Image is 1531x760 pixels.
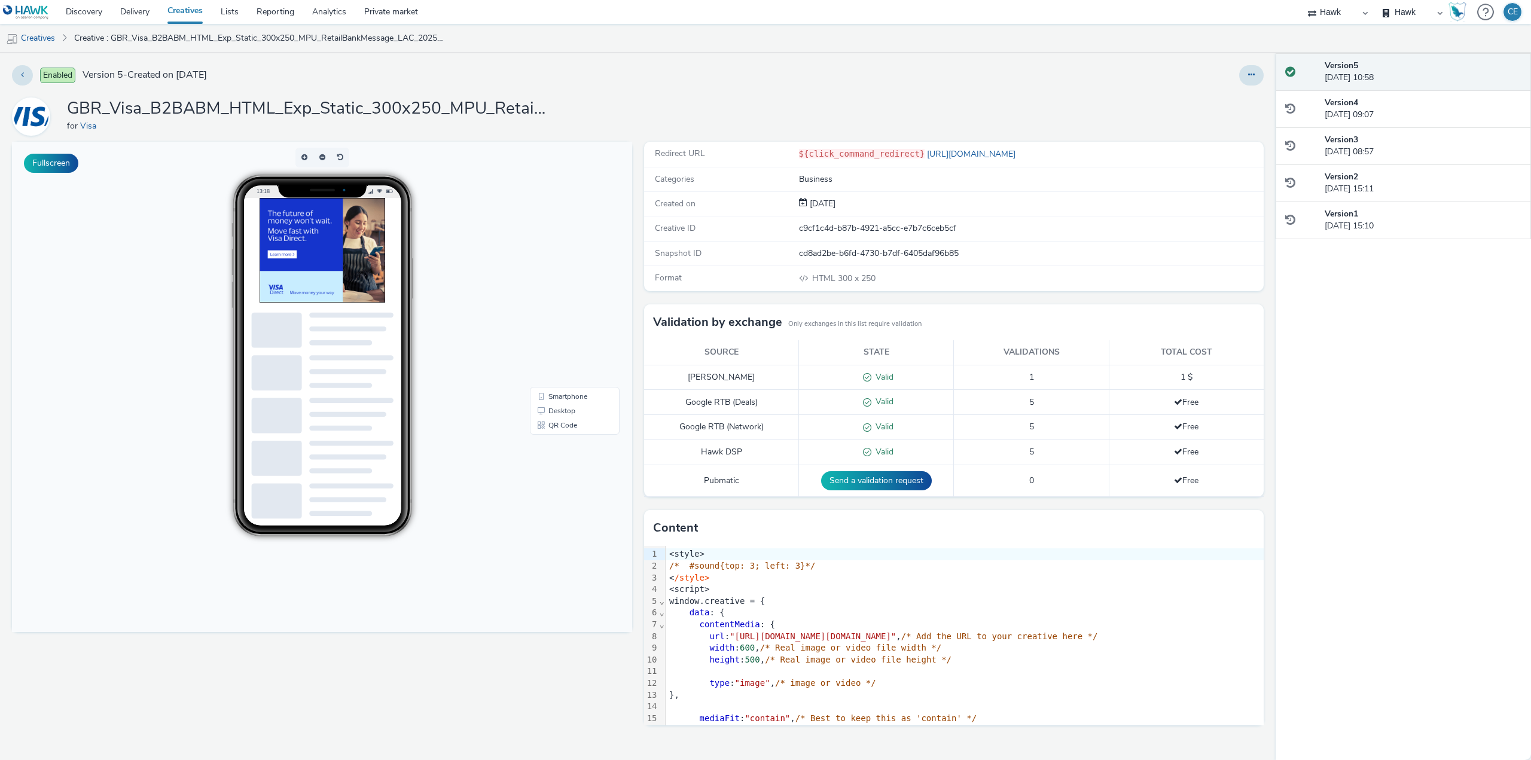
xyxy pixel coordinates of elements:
[67,120,80,132] span: for
[871,421,893,432] span: Valid
[655,272,682,283] span: Format
[745,713,790,723] span: "contain"
[520,262,605,276] li: Desktop
[807,198,835,210] div: Creation 08 August 2025, 15:10
[666,548,1264,560] div: <style>
[1109,340,1264,365] th: Total cost
[788,319,922,329] small: Only exchanges in this list require validation
[799,340,954,365] th: State
[799,173,1263,185] div: Business
[644,572,659,584] div: 3
[700,713,740,723] span: mediaFit
[690,608,710,617] span: data
[709,631,724,641] span: url
[644,642,659,654] div: 9
[1181,371,1193,383] span: 1 $
[871,371,893,383] span: Valid
[811,273,876,284] span: 300 x 250
[666,713,1264,725] div: : ,
[807,198,835,209] span: [DATE]
[644,619,659,631] div: 7
[644,596,659,608] div: 5
[653,313,782,331] h3: Validation by exchange
[644,584,659,596] div: 4
[745,655,760,664] span: 500
[666,572,1264,584] div: <
[1325,60,1521,84] div: [DATE] 10:58
[644,689,659,701] div: 13
[1029,371,1034,383] span: 1
[799,248,1263,260] div: cd8ad2be-b6fd-4730-b7df-6405daf96b85
[1325,97,1521,121] div: [DATE] 09:07
[644,340,799,365] th: Source
[666,677,1264,689] div: : ,
[536,251,575,258] span: Smartphone
[244,46,257,53] span: 13:18
[760,643,941,652] span: /* Real image or video file width */
[1174,475,1198,486] span: Free
[644,677,659,689] div: 12
[644,607,659,619] div: 6
[709,678,730,688] span: type
[644,654,659,666] div: 10
[799,149,925,158] code: ${click_command_redirect}
[644,666,659,677] div: 11
[709,655,740,664] span: height
[730,631,896,641] span: "[URL][DOMAIN_NAME][DOMAIN_NAME]"
[1325,97,1358,108] strong: Version 4
[1448,2,1471,22] a: Hawk Academy
[536,280,565,287] span: QR Code
[735,678,770,688] span: "image"
[954,340,1109,365] th: Validations
[644,465,799,496] td: Pubmatic
[520,276,605,291] li: QR Code
[644,365,799,390] td: [PERSON_NAME]
[68,24,451,53] a: Creative : GBR_Visa_B2BABM_HTML_Exp_Static_300x250_MPU_RetailBankMessage_LAC_20250808
[1508,3,1518,21] div: CE
[666,631,1264,643] div: : ,
[655,198,696,209] span: Created on
[925,148,1020,160] a: [URL][DOMAIN_NAME]
[67,97,545,120] h1: GBR_Visa_B2BABM_HTML_Exp_Static_300x250_MPU_RetailBankMessage_LAC_20250808
[655,248,702,259] span: Snapshot ID
[40,68,75,83] span: Enabled
[1325,171,1521,196] div: [DATE] 15:11
[644,560,659,572] div: 2
[666,654,1264,666] div: : ,
[14,99,48,134] img: Visa
[1029,396,1034,408] span: 5
[1325,60,1358,71] strong: Version 5
[659,608,665,617] span: Fold line
[659,596,665,606] span: Fold line
[901,631,1098,641] span: /* Add the URL to your creative here */
[1029,446,1034,457] span: 5
[666,642,1264,654] div: : ,
[666,584,1264,596] div: <script>
[1174,446,1198,457] span: Free
[12,111,55,122] a: Visa
[520,248,605,262] li: Smartphone
[666,607,1264,619] div: : {
[1325,171,1358,182] strong: Version 2
[799,222,1263,234] div: c9cf1c4d-b87b-4921-a5cc-e7b7c6ceb5cf
[1029,421,1034,432] span: 5
[536,265,563,273] span: Desktop
[644,390,799,415] td: Google RTB (Deals)
[644,440,799,465] td: Hawk DSP
[644,701,659,713] div: 14
[674,573,709,582] span: /style>
[644,548,659,560] div: 1
[655,222,696,234] span: Creative ID
[1448,2,1466,22] div: Hawk Academy
[24,154,78,173] button: Fullscreen
[1174,421,1198,432] span: Free
[3,5,49,20] img: undefined Logo
[6,33,18,45] img: mobile
[1325,134,1521,158] div: [DATE] 08:57
[666,689,1264,701] div: },
[1325,134,1358,145] strong: Version 3
[644,713,659,725] div: 15
[80,120,101,132] a: Visa
[669,561,815,570] span: /* #sound{top: 3; left: 3}*/
[700,619,760,629] span: contentMedia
